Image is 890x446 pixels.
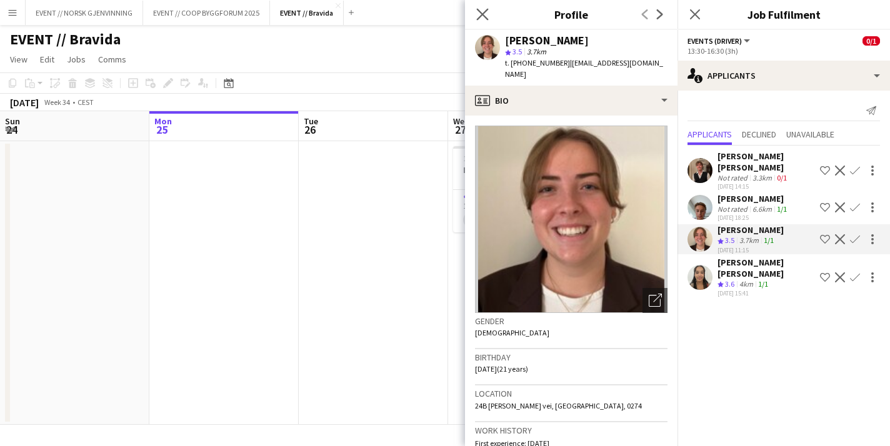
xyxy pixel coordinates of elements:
div: [DATE] 14:15 [717,182,815,191]
app-skills-label: 1/1 [764,235,774,245]
div: [PERSON_NAME] [505,35,589,46]
div: CEST [77,97,94,107]
span: Comms [98,54,126,65]
span: 3.5 [512,47,522,56]
span: [DATE] (21 years) [475,364,528,374]
h3: Gender [475,315,667,327]
button: Events (Driver) [687,36,752,46]
span: 26 [302,122,318,137]
span: 3.5 [725,235,734,245]
div: Not rated [717,173,750,182]
span: t. [PHONE_NUMBER] [505,58,570,67]
span: 10:30-14:30 (4h) [463,154,514,163]
button: EVENT // NORSK GJENVINNING [26,1,143,25]
span: Wed [453,116,469,127]
button: EVENT // Bravida [270,1,344,25]
span: View [10,54,27,65]
div: Bio [465,86,677,116]
div: [PERSON_NAME] [717,224,784,235]
div: [PERSON_NAME] [PERSON_NAME] [717,257,815,279]
span: 3.7km [524,47,549,56]
app-job-card: 10:30-14:30 (4h)0/1EVENT // BRAVIDA // LEVERING1 RoleEvents (Driver)2A0/110:30-14:30 (4h) [453,146,593,232]
div: 4km [737,279,756,290]
span: Tue [304,116,318,127]
span: 27 [451,122,469,137]
app-skills-label: 1/1 [758,279,768,289]
a: View [5,51,32,67]
div: [DATE] 18:25 [717,214,789,222]
img: Crew avatar or photo [475,126,667,313]
span: Unavailable [786,130,834,139]
div: 13:30-16:30 (3h) [687,46,880,56]
div: 3.3km [750,173,774,182]
span: Edit [40,54,54,65]
span: 24 [3,122,20,137]
span: Mon [154,116,172,127]
a: Edit [35,51,59,67]
div: Not rated [717,204,750,214]
div: [DATE] 15:41 [717,289,815,297]
h3: Job Fulfilment [677,6,890,22]
div: 3.7km [737,235,761,246]
span: 25 [152,122,172,137]
div: [PERSON_NAME] [PERSON_NAME] [717,151,815,173]
span: Declined [742,130,776,139]
div: [PERSON_NAME] [717,193,789,204]
app-skills-label: 0/1 [777,173,787,182]
a: Comms [93,51,131,67]
span: Sun [5,116,20,127]
div: Open photos pop-in [642,288,667,313]
div: [DATE] 11:15 [717,246,784,254]
app-card-role: Events (Driver)2A0/110:30-14:30 (4h) [453,190,593,232]
span: 3.6 [725,279,734,289]
h3: Location [475,388,667,399]
h3: Profile [465,6,677,22]
span: Applicants [687,130,732,139]
span: Events (Driver) [687,36,742,46]
span: [DEMOGRAPHIC_DATA] [475,328,549,337]
div: Applicants [677,61,890,91]
span: | [EMAIL_ADDRESS][DOMAIN_NAME] [505,58,663,79]
h3: Work history [475,425,667,436]
h3: EVENT // BRAVIDA // LEVERING [453,164,593,176]
span: 0/1 [862,36,880,46]
h3: Birthday [475,352,667,363]
div: 6.6km [750,204,774,214]
button: EVENT // COOP BYGGFORUM 2025 [143,1,270,25]
a: Jobs [62,51,91,67]
span: Week 34 [41,97,72,107]
div: [DATE] [10,96,39,109]
h1: EVENT // Bravida [10,30,121,49]
span: 24B [PERSON_NAME] vei, [GEOGRAPHIC_DATA], 0274 [475,401,642,410]
app-skills-label: 1/1 [777,204,787,214]
span: Jobs [67,54,86,65]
